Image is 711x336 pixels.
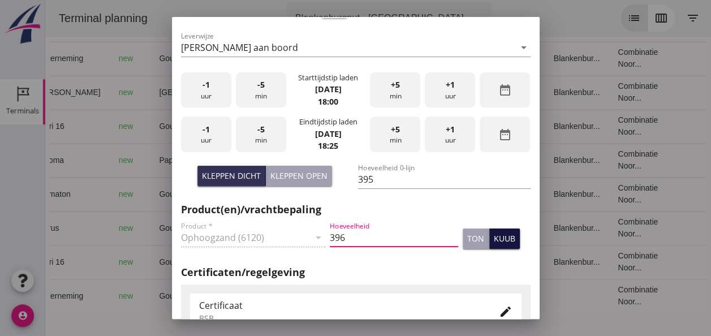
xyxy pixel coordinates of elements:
[499,305,512,318] i: edit
[413,177,499,211] td: 18
[64,41,105,75] td: new
[499,109,564,143] td: Blankenbur...
[499,75,564,109] td: Blankenbur...
[641,11,654,25] i: filter_list
[298,72,358,83] div: Starttijdstip laden
[181,72,231,108] div: uur
[499,143,564,177] td: Blankenbur...
[563,75,634,109] td: Combinatie Noor...
[257,123,265,136] span: -5
[64,245,105,279] td: new
[413,245,499,279] td: 18
[413,279,499,313] td: 18
[391,123,400,136] span: +5
[609,11,623,25] i: calendar_view_week
[181,117,231,152] div: uur
[197,166,266,186] button: Kleppen dicht
[563,211,634,245] td: Combinatie Noor...
[413,109,499,143] td: 18
[356,41,413,75] td: Ontzilt oph.zan...
[236,117,286,152] div: min
[563,245,634,279] td: Combinatie Noor...
[356,177,413,211] td: Ontzilt oph.zan...
[238,279,300,313] td: 1231
[356,279,413,313] td: Ontzilt oph.zan...
[499,211,564,245] td: Blankenbur...
[5,10,111,26] div: Terminal planning
[463,229,489,249] button: ton
[114,222,209,234] div: Gouda
[181,202,531,217] h2: Product(en)/vrachtbepaling
[563,41,634,75] td: Combinatie Noor...
[265,55,274,62] small: m3
[238,109,300,143] td: 1298
[142,224,150,232] i: directions_boat
[318,140,338,151] strong: 18:25
[356,211,413,245] td: Ontzilt oph.zan...
[318,96,338,107] strong: 18:00
[199,312,481,324] div: BSB
[270,170,328,182] div: Kleppen open
[114,188,209,200] div: Gouda
[494,232,515,244] div: kuub
[563,109,634,143] td: Combinatie Noor...
[467,232,484,244] div: ton
[114,87,209,98] div: [GEOGRAPHIC_DATA]
[202,170,261,182] div: Kleppen dicht
[142,258,150,266] i: directions_boat
[563,279,634,313] td: Combinatie Noor...
[489,229,520,249] button: kuub
[199,299,481,312] div: Certificaat
[114,53,209,64] div: Gouda
[142,54,150,62] i: directions_boat
[425,117,475,152] div: uur
[563,177,634,211] td: Combinatie Noor...
[413,41,499,75] td: 18
[250,11,419,25] div: Blankenburgput - [GEOGRAPHIC_DATA]
[517,41,531,54] i: arrow_drop_down
[238,177,300,211] td: 672
[330,229,458,247] input: Hoeveelheid
[498,128,512,141] i: date_range
[299,117,357,127] div: Eindtijdstip laden
[142,122,150,130] i: directions_boat
[114,154,209,166] div: Papendrecht
[64,75,105,109] td: new
[499,177,564,211] td: Blankenbur...
[499,245,564,279] td: Blankenbur...
[446,79,455,91] span: +1
[238,211,300,245] td: 999
[356,75,413,109] td: Filling sand
[358,170,531,188] input: Hoeveelheid 0-lijn
[314,84,341,94] strong: [DATE]
[356,245,413,279] td: Ontzilt oph.zan...
[142,190,150,198] i: directions_boat
[356,143,413,177] td: Filling sand
[142,292,150,300] i: directions_boat
[114,256,209,268] div: Gouda
[314,128,341,139] strong: [DATE]
[64,109,105,143] td: new
[238,75,300,109] td: 368
[260,89,269,96] small: m3
[64,279,105,313] td: new
[114,120,209,132] div: Gouda
[582,11,596,25] i: list
[498,83,512,97] i: date_range
[64,211,105,245] td: new
[413,211,499,245] td: 18
[64,143,105,177] td: new
[265,293,274,300] small: m3
[236,72,286,108] div: min
[370,117,420,152] div: min
[181,265,531,280] h2: Certificaten/regelgeving
[425,72,475,108] div: uur
[265,123,274,130] small: m3
[356,109,413,143] td: Ontzilt oph.zan...
[202,79,210,91] span: -1
[266,166,332,186] button: Kleppen open
[238,41,300,75] td: 1231
[238,245,300,279] td: 1298
[163,156,171,164] i: directions_boat
[181,42,298,53] div: [PERSON_NAME] aan boord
